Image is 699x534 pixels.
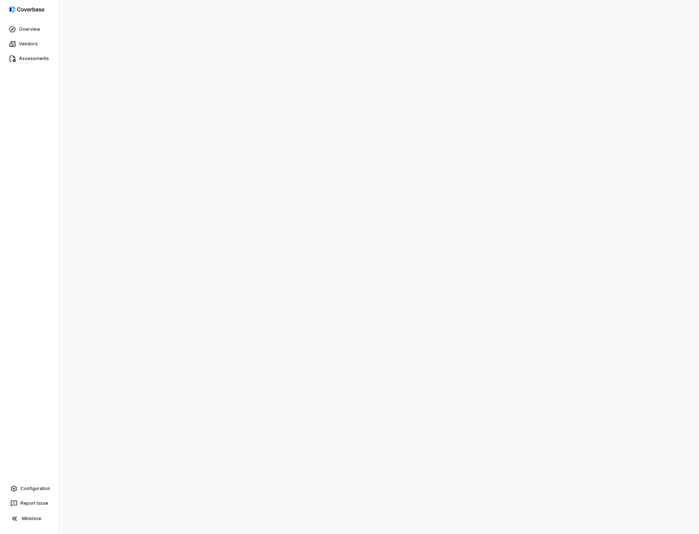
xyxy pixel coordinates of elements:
button: Minimize [3,511,55,526]
a: Configuration [3,482,55,495]
a: Overview [1,23,57,36]
a: Vendors [1,37,57,51]
button: Report Issue [3,497,55,510]
img: logo-D7KZi-bG.svg [10,6,44,13]
a: Assessments [1,52,57,65]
